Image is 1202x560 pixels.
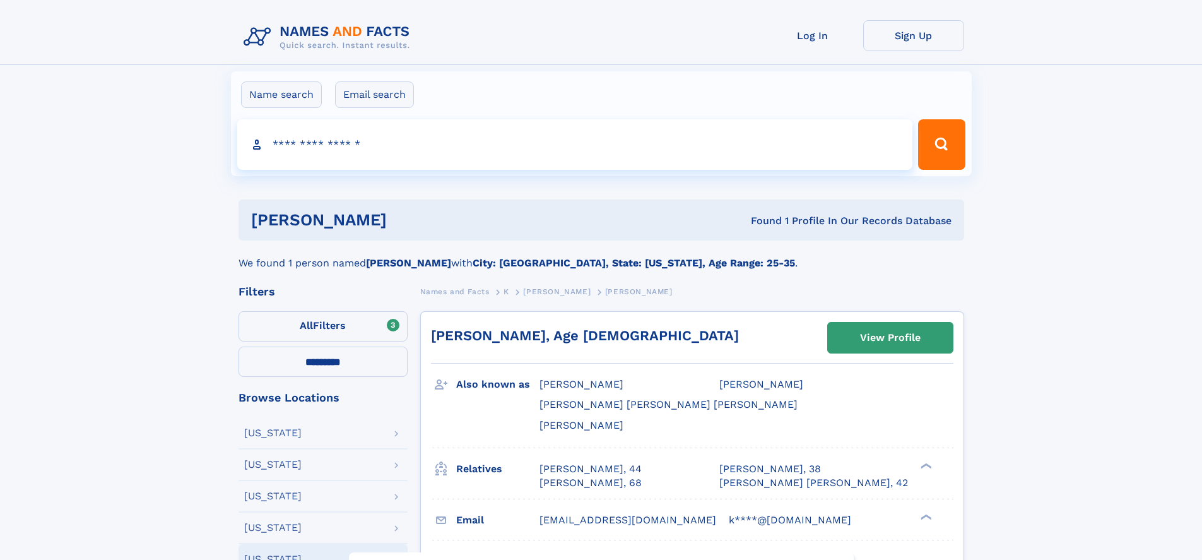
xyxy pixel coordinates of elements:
[539,462,642,476] a: [PERSON_NAME], 44
[917,513,933,521] div: ❯
[762,20,863,51] a: Log In
[504,287,509,296] span: K
[539,378,623,390] span: [PERSON_NAME]
[569,214,952,228] div: Found 1 Profile In Our Records Database
[456,509,539,531] h3: Email
[719,462,821,476] a: [PERSON_NAME], 38
[244,523,302,533] div: [US_STATE]
[239,286,408,297] div: Filters
[239,241,964,271] div: We found 1 person named with .
[420,283,490,299] a: Names and Facts
[239,311,408,342] label: Filters
[241,81,322,108] label: Name search
[917,462,933,470] div: ❯
[605,287,673,296] span: [PERSON_NAME]
[523,287,591,296] span: [PERSON_NAME]
[431,328,739,343] a: [PERSON_NAME], Age [DEMOGRAPHIC_DATA]
[366,257,451,269] b: [PERSON_NAME]
[300,319,313,331] span: All
[539,476,642,490] a: [PERSON_NAME], 68
[918,119,965,170] button: Search Button
[473,257,795,269] b: City: [GEOGRAPHIC_DATA], State: [US_STATE], Age Range: 25-35
[251,212,569,228] h1: [PERSON_NAME]
[456,458,539,480] h3: Relatives
[504,283,509,299] a: K
[539,419,623,431] span: [PERSON_NAME]
[237,119,913,170] input: search input
[860,323,921,352] div: View Profile
[244,491,302,501] div: [US_STATE]
[456,374,539,395] h3: Also known as
[523,283,591,299] a: [PERSON_NAME]
[539,398,798,410] span: [PERSON_NAME] [PERSON_NAME] [PERSON_NAME]
[719,476,908,490] a: [PERSON_NAME] [PERSON_NAME], 42
[239,20,420,54] img: Logo Names and Facts
[863,20,964,51] a: Sign Up
[719,378,803,390] span: [PERSON_NAME]
[828,323,953,353] a: View Profile
[244,428,302,438] div: [US_STATE]
[244,460,302,470] div: [US_STATE]
[239,392,408,403] div: Browse Locations
[335,81,414,108] label: Email search
[539,514,716,526] span: [EMAIL_ADDRESS][DOMAIN_NAME]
